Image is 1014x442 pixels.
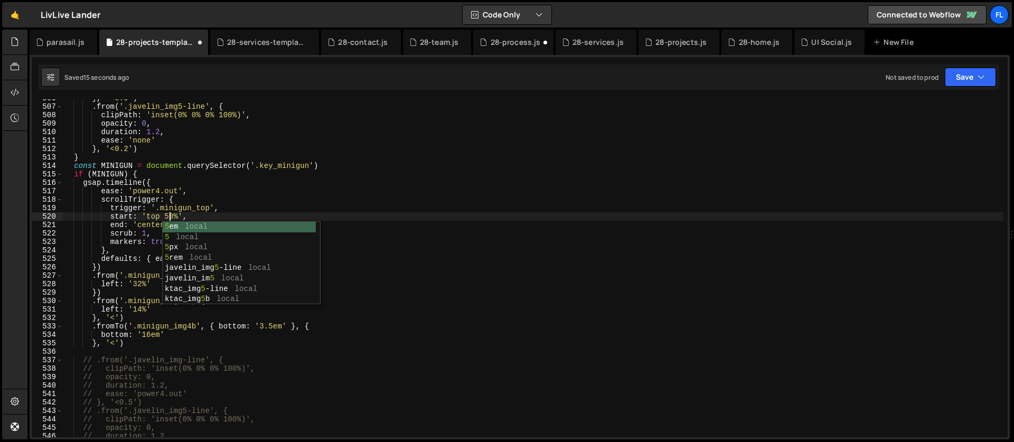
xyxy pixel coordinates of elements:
[32,407,63,415] div: 543
[32,111,63,119] div: 508
[420,37,459,48] div: 28-team.js
[116,37,195,48] div: 28-projects-template.js
[32,238,63,246] div: 523
[46,37,84,48] div: parasail.js
[655,37,707,48] div: 28-projects.js
[32,339,63,347] div: 535
[83,73,129,82] div: 15 seconds ago
[32,280,63,288] div: 528
[32,145,63,153] div: 512
[32,128,63,136] div: 510
[32,102,63,111] div: 507
[32,162,63,170] div: 514
[32,263,63,271] div: 526
[32,314,63,322] div: 532
[32,136,63,145] div: 511
[811,37,852,48] div: UI Social.js
[32,381,63,390] div: 540
[32,390,63,398] div: 541
[873,37,917,48] div: New File
[32,212,63,221] div: 520
[32,364,63,373] div: 538
[338,37,388,48] div: 28-contact.js
[32,415,63,424] div: 544
[463,5,551,24] button: Code Only
[886,73,938,82] div: Not saved to prod
[32,424,63,432] div: 545
[32,255,63,263] div: 525
[990,5,1009,24] a: Fl
[32,229,63,238] div: 522
[32,170,63,178] div: 515
[227,37,306,48] div: 28-services-template.js
[32,331,63,339] div: 534
[868,5,987,24] a: Connected to Webflow
[41,8,100,21] div: LivLive Lander
[572,37,624,48] div: 28-services.js
[32,178,63,187] div: 516
[32,373,63,381] div: 539
[32,187,63,195] div: 517
[2,2,28,27] a: 🤙
[32,246,63,255] div: 524
[32,153,63,162] div: 513
[32,221,63,229] div: 521
[32,322,63,331] div: 533
[32,119,63,128] div: 509
[491,37,541,48] div: 28-process.js
[32,195,63,204] div: 518
[739,37,780,48] div: 28-home.js
[32,297,63,305] div: 530
[945,68,996,87] button: Save
[32,398,63,407] div: 542
[32,305,63,314] div: 531
[32,288,63,297] div: 529
[32,356,63,364] div: 537
[32,347,63,356] div: 536
[64,73,129,82] div: Saved
[32,204,63,212] div: 519
[32,432,63,440] div: 546
[32,271,63,280] div: 527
